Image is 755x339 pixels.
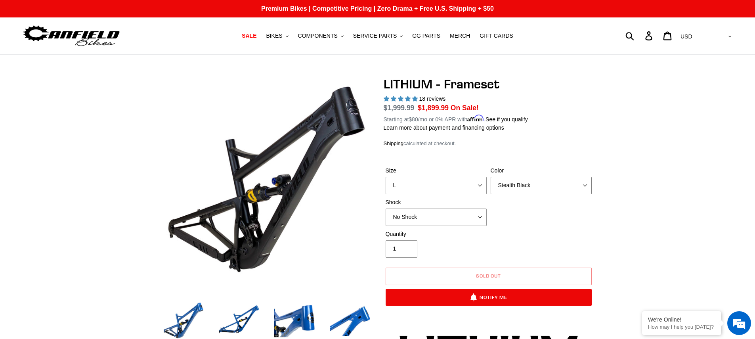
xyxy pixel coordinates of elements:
[630,27,650,44] input: Search
[467,115,484,122] span: Affirm
[53,44,145,55] div: Chat with us now
[386,198,487,207] label: Shock
[130,4,149,23] div: Minimize live chat window
[648,316,715,323] div: We're Online!
[418,104,449,112] span: $1,899.99
[4,216,151,244] textarea: Type your message and hit 'Enter'
[419,96,445,102] span: 18 reviews
[412,33,440,39] span: GG PARTS
[476,273,501,279] span: Sold out
[384,140,594,147] div: calculated at checkout.
[353,33,397,39] span: SERVICE PARTS
[386,167,487,175] label: Size
[46,100,109,180] span: We're online!
[384,77,594,92] h1: LITHIUM - Frameset
[384,124,504,131] a: Learn more about payment and financing options
[22,23,121,48] img: Canfield Bikes
[386,230,487,238] label: Quantity
[349,31,407,41] button: SERVICE PARTS
[298,33,338,39] span: COMPONENTS
[384,113,528,124] p: Starting at /mo or 0% APR with .
[648,324,715,330] p: How may I help you today?
[25,40,45,59] img: d_696896380_company_1647369064580_696896380
[386,268,592,285] button: Sold out
[476,31,517,41] a: GIFT CARDS
[242,33,256,39] span: SALE
[9,44,21,56] div: Navigation go back
[409,116,418,123] span: $80
[294,31,348,41] button: COMPONENTS
[384,140,404,147] a: Shipping
[266,33,282,39] span: BIKES
[384,96,419,102] span: 5.00 stars
[485,116,528,123] a: See if you qualify - Learn more about Affirm Financing (opens in modal)
[262,31,292,41] button: BIKES
[491,167,592,175] label: Color
[446,31,474,41] a: MERCH
[451,103,479,113] span: On Sale!
[408,31,444,41] a: GG PARTS
[238,31,260,41] a: SALE
[386,289,592,306] button: Notify Me
[480,33,513,39] span: GIFT CARDS
[384,104,415,112] span: $1,999.99
[450,33,470,39] span: MERCH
